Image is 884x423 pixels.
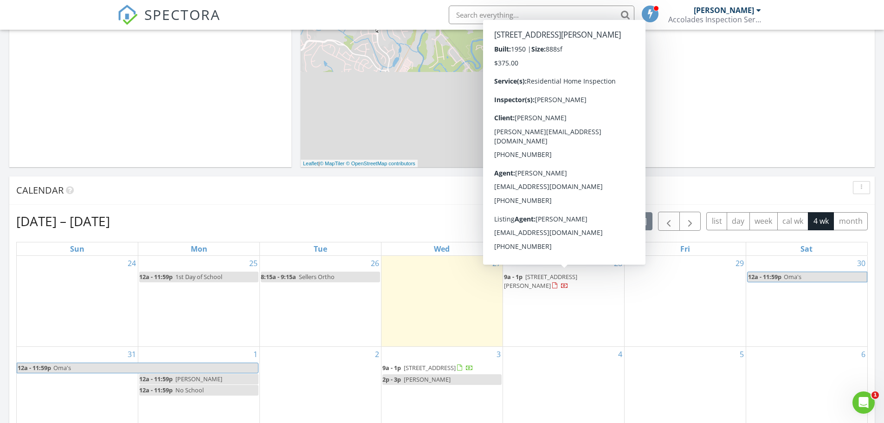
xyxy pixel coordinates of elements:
[252,347,259,362] a: Go to September 1, 2025
[346,161,415,166] a: © OpenStreetMap contributors
[658,212,680,231] button: Previous
[738,347,746,362] a: Go to September 5, 2025
[679,212,701,231] button: Next
[490,256,503,271] a: Go to August 27, 2025
[189,242,209,255] a: Monday
[748,272,782,282] span: 12a - 11:59p
[382,375,401,384] span: 2p - 3p
[612,256,624,271] a: Go to August 28, 2025
[555,242,573,255] a: Thursday
[503,256,624,347] td: Go to August 28, 2025
[382,363,502,374] a: 9a - 1p [STREET_ADDRESS]
[504,273,523,281] span: 9a - 1p
[139,375,173,383] span: 12a - 11:59p
[16,184,64,196] span: Calendar
[369,256,381,271] a: Go to August 26, 2025
[668,15,761,24] div: Accolades Inspection Services LLC
[504,273,577,290] span: [STREET_ADDRESS][PERSON_NAME]
[852,391,875,414] iframe: Intercom live chat
[449,6,634,24] input: Search everything...
[138,256,260,347] td: Go to August 25, 2025
[139,386,173,394] span: 12a - 11:59p
[373,347,381,362] a: Go to September 2, 2025
[126,347,138,362] a: Go to August 31, 2025
[68,242,86,255] a: Sunday
[871,391,879,399] span: 1
[260,256,381,347] td: Go to August 26, 2025
[799,242,814,255] a: Saturday
[808,212,834,230] button: 4 wk
[855,256,867,271] a: Go to August 30, 2025
[404,375,451,384] span: [PERSON_NAME]
[678,242,692,255] a: Friday
[727,212,750,230] button: day
[175,386,204,394] span: No School
[624,256,746,347] td: Go to August 29, 2025
[175,273,222,281] span: 1st Day of School
[117,13,220,32] a: SPECTORA
[382,364,401,372] span: 9a - 1p
[299,273,335,281] span: Sellers Ortho
[777,212,809,230] button: cal wk
[381,256,503,347] td: Go to August 27, 2025
[784,273,801,281] span: Oma's
[320,161,345,166] a: © MapTiler
[616,347,624,362] a: Go to September 4, 2025
[303,161,318,166] a: Leaflet
[117,5,138,25] img: The Best Home Inspection Software - Spectora
[175,375,222,383] span: [PERSON_NAME]
[404,364,456,372] span: [STREET_ADDRESS]
[139,273,173,281] span: 12a - 11:59p
[749,212,778,230] button: week
[301,160,418,168] div: |
[706,212,727,230] button: list
[432,242,452,255] a: Wednesday
[619,212,652,230] button: [DATE]
[746,256,867,347] td: Go to August 30, 2025
[144,5,220,24] span: SPECTORA
[859,347,867,362] a: Go to September 6, 2025
[734,256,746,271] a: Go to August 29, 2025
[17,363,52,373] span: 12a - 11:59p
[53,364,71,372] span: Oma's
[495,347,503,362] a: Go to September 3, 2025
[504,273,577,290] a: 9a - 1p [STREET_ADDRESS][PERSON_NAME]
[312,242,329,255] a: Tuesday
[126,256,138,271] a: Go to August 24, 2025
[16,212,110,230] h2: [DATE] – [DATE]
[261,273,296,281] span: 8:15a - 9:15a
[17,256,138,347] td: Go to August 24, 2025
[833,212,868,230] button: month
[382,364,473,372] a: 9a - 1p [STREET_ADDRESS]
[504,272,623,292] a: 9a - 1p [STREET_ADDRESS][PERSON_NAME]
[247,256,259,271] a: Go to August 25, 2025
[694,6,754,15] div: [PERSON_NAME]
